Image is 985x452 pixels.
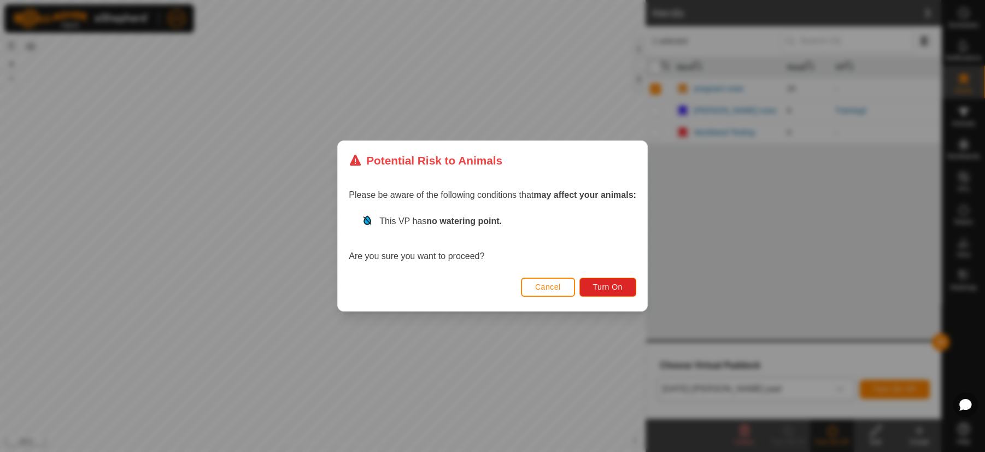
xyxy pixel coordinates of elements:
span: Please be aware of the following conditions that [349,190,636,199]
div: Are you sure you want to proceed? [349,215,636,263]
strong: no watering point. [426,216,502,226]
span: This VP has [379,216,502,226]
span: Cancel [535,283,561,291]
button: Cancel [521,278,575,297]
div: Potential Risk to Animals [349,152,502,169]
button: Turn On [579,278,636,297]
strong: may affect your animals: [533,190,636,199]
span: Turn On [593,283,623,291]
